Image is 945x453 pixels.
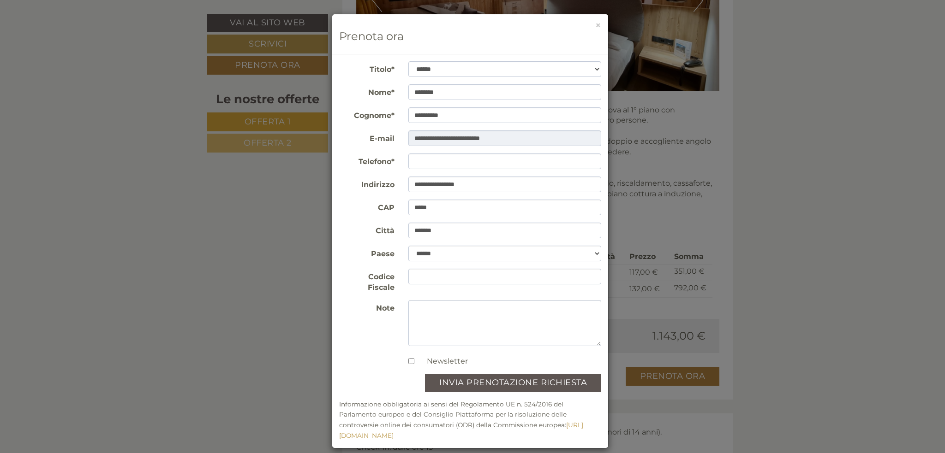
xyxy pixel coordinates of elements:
[332,130,401,144] label: E-mail
[14,27,155,34] div: Hotel Mondschein
[154,7,210,23] div: mercoledì
[332,153,401,167] label: Telefono*
[332,61,401,75] label: Titolo*
[332,269,401,293] label: Codice Fiscale
[7,25,159,53] div: Buon giorno, come possiamo aiutarla?
[595,20,601,30] button: ×
[332,84,401,98] label: Nome*
[332,300,401,314] label: Note
[418,356,468,367] label: Newsletter
[339,400,583,440] small: Informazione obbligatoria ai sensi del Regolamento UE n. 524/2016 del Parlamento europeo e del Co...
[311,240,364,259] button: Invia
[339,30,601,42] h3: Prenota ora
[332,246,401,259] label: Paese
[425,374,601,392] button: invia prenotazione richiesta
[332,176,401,190] label: Indirizzo
[14,45,155,51] small: 08:57
[332,223,401,236] label: Città
[332,200,401,213] label: CAP
[332,107,401,121] label: Cognome*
